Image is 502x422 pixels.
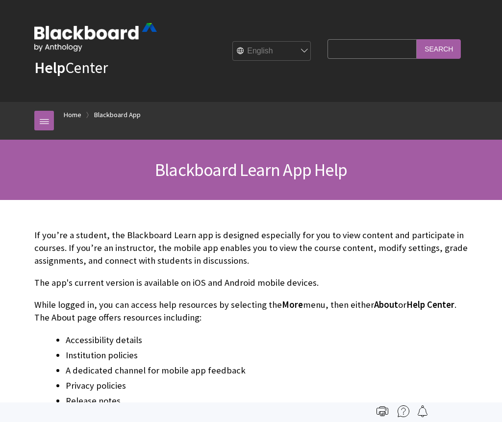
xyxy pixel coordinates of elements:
[376,405,388,417] img: Print
[64,109,81,121] a: Home
[34,229,468,268] p: If you’re a student, the Blackboard Learn app is designed especially for you to view content and ...
[94,109,141,121] a: Blackboard App
[34,298,468,324] p: While logged in, you can access help resources by selecting the menu, then either or . The About ...
[66,394,468,408] li: Release notes
[282,299,303,310] span: More
[66,333,468,347] li: Accessibility details
[398,405,409,417] img: More help
[34,58,108,77] a: HelpCenter
[417,405,428,417] img: Follow this page
[34,23,157,51] img: Blackboard by Anthology
[66,379,468,393] li: Privacy policies
[406,299,454,310] span: Help Center
[155,159,347,181] span: Blackboard Learn App Help
[34,276,468,289] p: The app's current version is available on iOS and Android mobile devices.
[66,348,468,362] li: Institution policies
[417,39,461,58] input: Search
[34,58,65,77] strong: Help
[233,42,311,61] select: Site Language Selector
[66,364,468,377] li: A dedicated channel for mobile app feedback
[374,299,398,310] span: About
